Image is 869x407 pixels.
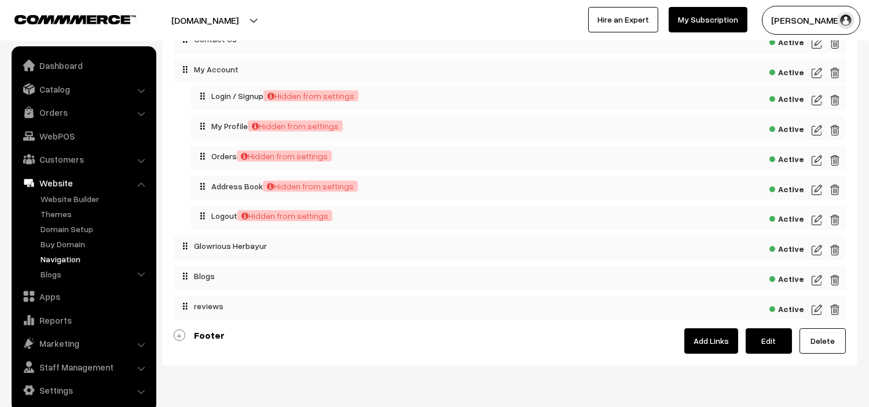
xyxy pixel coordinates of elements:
[174,296,712,317] div: reviews
[588,7,658,32] a: Hire an Expert
[14,149,152,170] a: Customers
[830,303,840,317] img: delete
[237,210,332,221] span: Hidden from settings
[38,208,152,220] a: Themes
[14,286,152,307] a: Apps
[830,36,840,50] img: delete
[800,328,846,354] a: Delete
[812,66,822,80] img: edit
[14,173,152,193] a: Website
[38,253,152,265] a: Navigation
[769,300,804,315] span: Active
[38,238,152,250] a: Buy Domain
[174,236,712,256] div: Glowrious Herbayur
[812,153,822,167] img: edit
[830,123,840,137] img: delete
[830,213,840,227] img: delete
[14,357,152,377] a: Staff Management
[830,93,840,107] img: delete
[837,12,855,29] img: user
[237,151,332,162] span: Hidden from settings
[769,151,804,165] span: Active
[769,34,804,48] span: Active
[38,223,152,235] a: Domain Setup
[248,120,343,131] span: Hidden from settings
[14,79,152,100] a: Catalog
[812,273,822,287] img: edit
[191,146,715,167] div: Orders
[830,66,840,80] img: delete
[746,328,792,354] a: Edit
[762,6,860,35] button: [PERSON_NAME]…
[769,210,804,225] span: Active
[14,333,152,354] a: Marketing
[830,273,840,287] img: delete
[263,181,358,192] span: Hidden from settings
[194,329,225,341] b: Footer
[769,270,804,285] span: Active
[174,266,712,287] div: Blogs
[769,240,804,255] span: Active
[14,380,152,401] a: Settings
[684,328,738,354] a: Add Links
[812,93,822,107] img: edit
[38,193,152,205] a: Website Builder
[812,123,822,137] img: edit
[14,102,152,123] a: Orders
[191,116,715,137] div: My Profile
[191,206,715,226] div: Logout
[14,15,136,24] img: COMMMERCE
[769,120,804,135] span: Active
[812,303,822,317] img: edit
[769,90,804,105] span: Active
[38,268,152,280] a: Blogs
[14,55,152,76] a: Dashboard
[830,243,840,257] img: delete
[191,86,715,107] div: Login / Signup
[812,213,822,227] img: edit
[174,59,712,80] div: My Account
[769,181,804,195] span: Active
[812,243,822,257] img: edit
[174,329,225,341] a: Footer
[769,64,804,78] span: Active
[812,36,822,50] img: edit
[812,183,822,197] img: edit
[669,7,747,32] a: My Subscription
[191,176,715,197] div: Address Book
[14,310,152,331] a: Reports
[14,126,152,146] a: WebPOS
[14,12,116,25] a: COMMMERCE
[263,90,358,101] span: Hidden from settings
[830,153,840,167] img: delete
[131,6,279,35] button: [DOMAIN_NAME]
[830,183,840,197] img: delete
